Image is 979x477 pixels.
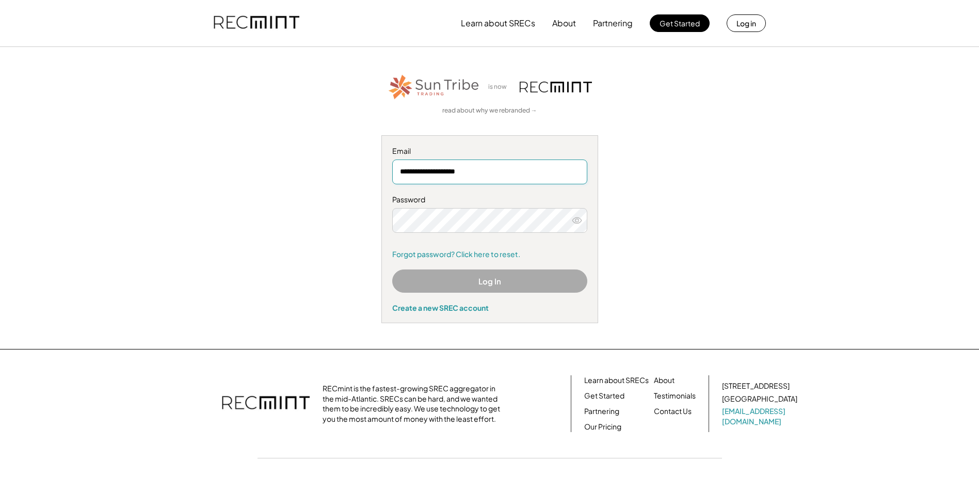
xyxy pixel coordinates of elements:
a: Contact Us [654,406,692,417]
a: About [654,375,675,386]
div: [STREET_ADDRESS] [722,381,790,391]
a: Our Pricing [584,422,621,432]
button: About [552,13,576,34]
a: [EMAIL_ADDRESS][DOMAIN_NAME] [722,406,799,426]
img: recmint-logotype%403x.png [520,82,592,92]
div: Password [392,195,587,205]
div: Create a new SREC account [392,303,587,312]
a: Testimonials [654,391,696,401]
a: read about why we rebranded → [442,106,537,115]
button: Partnering [593,13,633,34]
a: Forgot password? Click here to reset. [392,249,587,260]
div: Email [392,146,587,156]
a: Learn about SRECs [584,375,649,386]
div: is now [486,83,515,91]
button: Learn about SRECs [461,13,535,34]
img: recmint-logotype%403x.png [214,6,299,41]
button: Log In [392,269,587,293]
button: Log in [727,14,766,32]
div: RECmint is the fastest-growing SREC aggregator in the mid-Atlantic. SRECs can be hard, and we wan... [323,384,506,424]
div: [GEOGRAPHIC_DATA] [722,394,797,404]
a: Partnering [584,406,619,417]
button: Get Started [650,14,710,32]
a: Get Started [584,391,624,401]
img: recmint-logotype%403x.png [222,386,310,422]
img: STT_Horizontal_Logo%2B-%2BColor.png [388,73,480,101]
